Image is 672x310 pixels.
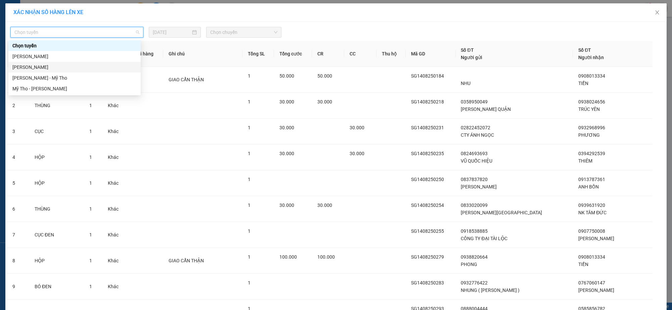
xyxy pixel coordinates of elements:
[461,287,520,293] span: NHUNG ( [PERSON_NAME] )
[29,170,84,196] td: HỘP
[648,3,667,22] button: Close
[89,180,92,186] span: 1
[102,93,127,119] td: Khác
[411,228,444,234] span: SG1408250255
[578,210,607,215] span: NK TÂM ĐỨC
[13,9,83,15] span: XÁC NHẬN SỐ HÀNG LÊN XE
[248,254,251,260] span: 1
[7,93,29,119] td: 2
[7,67,29,93] td: 1
[312,41,344,67] th: CR
[461,125,491,130] span: 02822452072
[248,280,251,285] span: 1
[102,144,127,170] td: Khác
[248,125,251,130] span: 1
[7,144,29,170] td: 4
[411,151,444,156] span: SG1408250235
[461,184,497,189] span: [PERSON_NAME]
[12,53,137,60] div: [PERSON_NAME]
[461,106,511,112] span: [PERSON_NAME] QUẬN
[578,177,605,182] span: 0913787361
[163,41,242,67] th: Ghi chú
[578,287,614,293] span: [PERSON_NAME]
[8,73,141,83] div: Cao Lãnh - Mỹ Tho
[578,47,591,53] span: Số ĐT
[578,184,599,189] span: ANH BỒN
[461,280,488,285] span: 0932776422
[344,41,376,67] th: CC
[411,99,444,104] span: SG1408250218
[89,129,92,134] span: 1
[578,151,605,156] span: 0394292539
[461,254,488,260] span: 0938820664
[153,29,191,36] input: 15/08/2025
[7,248,29,274] td: 8
[376,41,406,67] th: Thu hộ
[169,258,204,263] span: GIAO CẨN THẬN
[411,177,444,182] span: SG1408250250
[461,203,488,208] span: 0833020099
[248,73,251,79] span: 1
[461,228,488,234] span: 0918538885
[29,144,84,170] td: HỘP
[406,41,455,67] th: Mã GD
[279,203,294,208] span: 30.000
[89,284,92,289] span: 1
[12,85,137,92] div: Mỹ Tho - [PERSON_NAME]
[89,103,92,108] span: 1
[461,158,493,164] span: VŨ QUỐC HIỆU
[578,280,605,285] span: 0767060147
[578,203,605,208] span: 0939631920
[578,236,614,241] span: [PERSON_NAME]
[102,170,127,196] td: Khác
[317,254,335,260] span: 100.000
[29,274,84,300] td: BÓ ĐEN
[578,132,600,138] span: PHƯƠNG
[248,177,251,182] span: 1
[14,27,139,37] span: Chọn tuyến
[89,258,92,263] span: 1
[350,151,364,156] span: 30.000
[8,62,141,73] div: Hồ Chí Minh - Cao Lãnh
[279,99,294,104] span: 30.000
[461,99,488,104] span: 0358950049
[12,63,137,71] div: [PERSON_NAME]
[274,41,312,67] th: Tổng cước
[127,41,163,67] th: Loại hàng
[461,151,488,156] span: 0824693693
[578,99,605,104] span: 0938024656
[578,158,592,164] span: THIÊM
[8,40,141,51] div: Chọn tuyến
[578,73,605,79] span: 0908013334
[7,196,29,222] td: 6
[210,27,277,37] span: Chọn chuyến
[102,248,127,274] td: Khác
[578,254,605,260] span: 0908013334
[248,99,251,104] span: 1
[7,119,29,144] td: 3
[8,83,141,94] div: Mỹ Tho - Cao Lãnh
[578,262,588,267] span: TIỀN
[411,125,444,130] span: SG1408250231
[248,203,251,208] span: 1
[102,196,127,222] td: Khác
[411,73,444,79] span: SG1408250184
[279,73,294,79] span: 50.000
[350,125,364,130] span: 30.000
[248,151,251,156] span: 1
[461,262,478,267] span: PHONG
[279,125,294,130] span: 30.000
[8,51,141,62] div: Cao Lãnh - Hồ Chí Minh
[578,125,605,130] span: 0932968996
[89,206,92,212] span: 1
[461,81,471,86] span: NHU
[461,236,507,241] span: CÔNG TY ĐẠI TÀI LỘC
[89,232,92,237] span: 1
[29,196,84,222] td: THÙNG
[102,274,127,300] td: Khác
[461,47,474,53] span: Số ĐT
[578,228,605,234] span: 0907750008
[411,203,444,208] span: SG1408250254
[12,74,137,82] div: [PERSON_NAME] - Mỹ Tho
[102,119,127,144] td: Khác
